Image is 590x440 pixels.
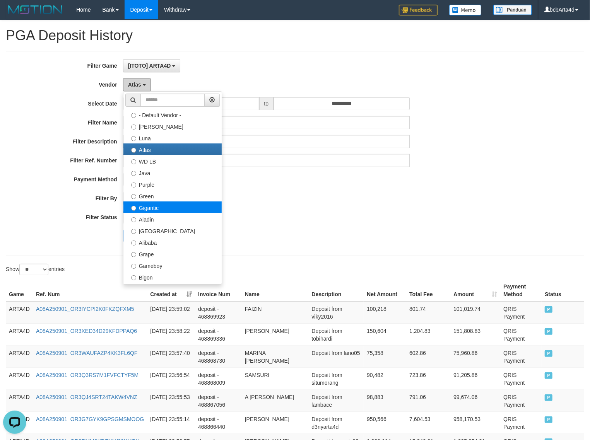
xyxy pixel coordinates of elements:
label: Bigon [123,271,222,283]
span: PAID [545,328,552,335]
button: Open LiveChat chat widget [3,3,26,26]
span: Atlas [128,82,141,88]
td: ARTA4D [6,390,33,412]
th: Name [242,280,309,302]
td: 91,205.86 [450,368,500,390]
input: WD LB [131,159,136,164]
td: ARTA4D [6,346,33,368]
a: A08A250901_OR3G7GYK9GPSGMSMOOG [36,416,144,422]
th: Total Fee [406,280,450,302]
span: [ITOTO] ARTA4D [128,63,171,69]
select: Showentries [19,264,48,275]
td: Deposit from d3nyarta4d [308,412,364,434]
td: 90,482 [364,368,406,390]
td: 602.86 [406,346,450,368]
input: Green [131,194,136,199]
td: ARTA4D [6,324,33,346]
td: ARTA4D [6,302,33,324]
td: Deposit from viky2016 [308,302,364,324]
a: A08A250901_OR3IYCPI2K0FKZQFXM5 [36,306,134,312]
th: Payment Method [500,280,542,302]
td: 101,019.74 [450,302,500,324]
td: 100,218 [364,302,406,324]
td: [DATE] 23:59:02 [147,302,195,324]
a: A08A250901_OR3Q3RS7M1FVFCTYF5M [36,372,139,378]
input: Purple [131,182,136,188]
td: ARTA4D [6,368,33,390]
td: 150,604 [364,324,406,346]
th: Amount: activate to sort column ascending [450,280,500,302]
button: [ITOTO] ARTA4D [123,59,181,72]
label: Show entries [6,264,65,275]
button: Atlas [123,78,151,91]
label: - Default Vendor - [123,109,222,120]
span: PAID [545,416,552,423]
td: 1,204.83 [406,324,450,346]
td: QRIS Payment [500,324,542,346]
input: Java [131,171,136,176]
a: A08A250901_OR3QJ4SRT24TAKW4VNZ [36,394,137,400]
input: Bigon [131,275,136,280]
label: Aladin [123,213,222,225]
label: Gigantic [123,201,222,213]
td: [DATE] 23:58:22 [147,324,195,346]
input: Atlas [131,148,136,153]
td: [PERSON_NAME] [242,324,309,346]
input: Gigantic [131,206,136,211]
td: FAIZIN [242,302,309,324]
label: Purple [123,178,222,190]
td: 801.74 [406,302,450,324]
input: Aladin [131,217,136,222]
td: [DATE] 23:57:40 [147,346,195,368]
td: Deposit from lambace [308,390,364,412]
th: Created at: activate to sort column ascending [147,280,195,302]
th: Ref. Num [33,280,147,302]
td: 75,960.86 [450,346,500,368]
input: [GEOGRAPHIC_DATA] [131,229,136,234]
td: SAMSURI [242,368,309,390]
img: Button%20Memo.svg [449,5,482,15]
label: Java [123,167,222,178]
td: deposit - 468868730 [195,346,242,368]
td: deposit - 468869923 [195,302,242,324]
input: Luna [131,136,136,141]
td: [PERSON_NAME] [242,412,309,434]
img: MOTION_logo.png [6,4,65,15]
td: deposit - 468866440 [195,412,242,434]
label: Grape [123,248,222,259]
td: 98,883 [364,390,406,412]
td: 791.06 [406,390,450,412]
th: Net Amount [364,280,406,302]
td: deposit - 468868009 [195,368,242,390]
span: to [259,97,274,110]
img: panduan.png [493,5,532,15]
td: 950,566 [364,412,406,434]
input: Alibaba [131,240,136,246]
td: QRIS Payment [500,390,542,412]
label: Luna [123,132,222,143]
th: Game [6,280,33,302]
label: [PERSON_NAME] [123,120,222,132]
th: Description [308,280,364,302]
label: Green [123,190,222,201]
a: A08A250901_OR3WAUFAZP4KK3FL6QF [36,350,138,356]
input: Gameboy [131,264,136,269]
label: Gameboy [123,259,222,271]
td: QRIS Payment [500,302,542,324]
span: PAID [545,394,552,401]
label: WD LB [123,155,222,167]
td: MARINA [PERSON_NAME] [242,346,309,368]
th: Invoice Num [195,280,242,302]
td: Deposit from tobihardi [308,324,364,346]
td: [DATE] 23:55:14 [147,412,195,434]
span: PAID [545,372,552,379]
a: A08A250901_OR3XED34D29KFDPPAQ6 [36,328,137,334]
label: Atlas [123,143,222,155]
td: QRIS Payment [500,346,542,368]
th: Status [542,280,584,302]
td: 958,170.53 [450,412,500,434]
td: QRIS Payment [500,368,542,390]
img: Feedback.jpg [399,5,438,15]
label: Allstar [123,283,222,294]
td: 99,674.06 [450,390,500,412]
